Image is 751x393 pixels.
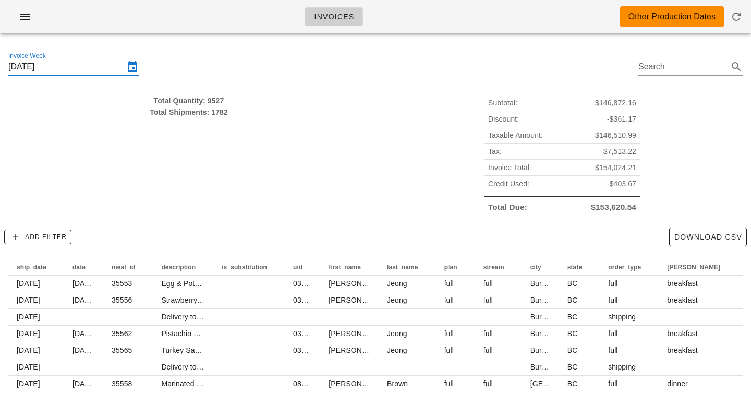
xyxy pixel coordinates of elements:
[667,346,698,354] span: breakfast
[530,363,558,371] span: Burnaby
[530,296,558,304] span: Burnaby
[161,296,248,304] span: Strawberry Bread Pudding
[161,264,196,271] span: description
[305,7,363,26] a: Invoices
[17,379,40,388] span: [DATE]
[595,97,636,109] span: $146,872.16
[293,346,405,354] span: 03dHCO4W2yeakbWrlnicrPtolMt1
[483,379,493,388] span: full
[387,329,407,338] span: Jeong
[329,264,361,271] span: first_name
[488,97,517,109] span: Subtotal:
[608,363,636,371] span: shipping
[530,279,558,288] span: Burnaby
[667,296,698,304] span: breakfast
[488,146,502,157] span: Tax:
[17,296,40,304] span: [DATE]
[444,296,454,304] span: full
[483,296,493,304] span: full
[567,346,578,354] span: BC
[72,296,96,304] span: [DATE]
[17,279,40,288] span: [DATE]
[483,264,504,271] span: stream
[667,329,698,338] span: breakfast
[112,264,135,271] span: meal_id
[17,264,46,271] span: ship_date
[608,329,617,338] span: full
[112,346,132,354] span: 35565
[530,379,607,388] span: [GEOGRAPHIC_DATA]
[293,329,405,338] span: 03dHCO4W2yeakbWrlnicrPtolMt1
[387,264,418,271] span: last_name
[72,379,96,388] span: [DATE]
[595,129,636,141] span: $146,510.99
[293,264,302,271] span: uid
[112,379,132,388] span: 35558
[329,346,389,354] span: [PERSON_NAME]
[608,296,617,304] span: full
[17,329,40,338] span: [DATE]
[444,279,454,288] span: full
[161,363,261,371] span: Delivery to Burnaby (V5C0H8)
[329,379,389,388] span: [PERSON_NAME]
[153,259,213,276] th: description: Not sorted. Activate to sort ascending.
[530,329,558,338] span: Burnaby
[285,259,320,276] th: uid: Not sorted. Activate to sort ascending.
[161,379,343,388] span: Marinated Beef & Lentil Bowl with Spicy Mayo Dressing
[600,259,659,276] th: order_type: Not sorted. Activate to sort ascending.
[72,346,96,354] span: [DATE]
[567,264,583,271] span: state
[559,259,600,276] th: state: Not sorted. Activate to sort ascending.
[444,329,454,338] span: full
[4,230,71,244] button: Add Filter
[608,313,636,321] span: shipping
[674,233,742,241] span: Download CSV
[567,329,578,338] span: BC
[488,178,529,189] span: Credit Used:
[8,52,46,60] label: Invoice Week
[8,259,64,276] th: ship_date: Not sorted. Activate to sort ascending.
[313,13,354,21] span: Invoices
[483,346,493,354] span: full
[483,329,493,338] span: full
[329,329,389,338] span: [PERSON_NAME]
[320,259,379,276] th: first_name: Not sorted. Activate to sort ascending.
[608,264,641,271] span: order_type
[444,379,454,388] span: full
[293,379,404,388] span: 08HtNpkyZMdaNfog0j35Lis5a8L2
[659,259,738,276] th: tod: Not sorted. Activate to sort ascending.
[72,279,96,288] span: [DATE]
[161,313,261,321] span: Delivery to Burnaby (V5C0H8)
[567,363,578,371] span: BC
[667,379,688,388] span: dinner
[387,346,407,354] span: Jeong
[608,279,617,288] span: full
[436,259,475,276] th: plan: Not sorted. Activate to sort ascending.
[475,259,522,276] th: stream: Not sorted. Activate to sort ascending.
[567,296,578,304] span: BC
[112,279,132,288] span: 35553
[567,313,578,321] span: BC
[387,279,407,288] span: Jeong
[530,313,558,321] span: Burnaby
[329,279,389,288] span: [PERSON_NAME]
[488,201,527,213] span: Total Due:
[530,264,541,271] span: city
[293,279,405,288] span: 03dHCO4W2yeakbWrlnicrPtolMt1
[112,329,132,338] span: 35562
[72,329,96,338] span: [DATE]
[161,346,301,354] span: Turkey Sausage & Sweet Potato Breakfast
[591,201,636,213] span: $153,620.54
[161,279,238,288] span: Egg & Potato Breakfast
[161,329,261,338] span: Pistachio Raisin Yogurt Parfait
[379,259,436,276] th: last_name: Not sorted. Activate to sort ascending.
[595,162,636,173] span: $154,024.21
[387,379,408,388] span: Brown
[17,346,40,354] span: [DATE]
[64,259,103,276] th: date: Not sorted. Activate to sort ascending.
[567,279,578,288] span: BC
[522,259,559,276] th: city: Not sorted. Activate to sort ascending.
[72,264,86,271] span: date
[608,346,617,354] span: full
[222,264,267,271] span: is_substitution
